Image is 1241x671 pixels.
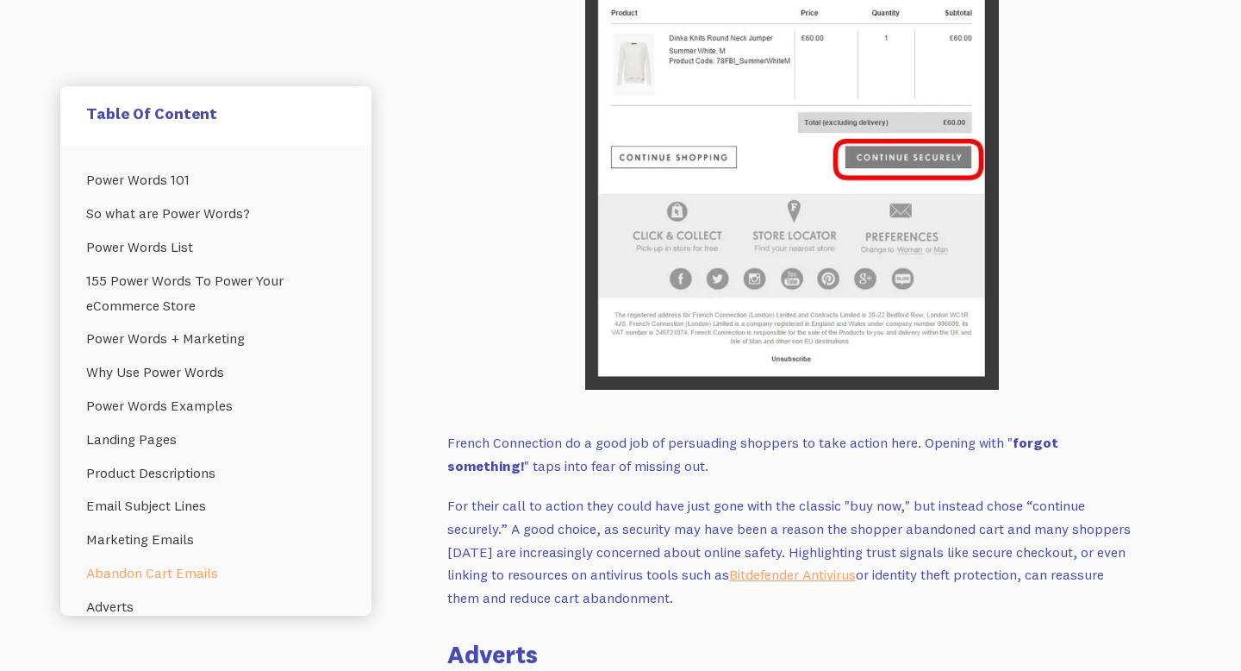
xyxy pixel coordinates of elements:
[86,556,346,590] a: Abandon Cart Emails
[86,389,346,423] a: Power Words Examples
[86,355,346,389] a: Why Use Power Words
[729,566,856,583] a: Bitdefender Antivirus
[86,163,346,197] a: Power Words 101
[86,423,346,456] a: Landing Pages
[86,489,346,523] a: Email Subject Lines
[447,494,1137,609] p: For their call to action they could have just gone with the classic "buy now," but instead chose ...
[86,230,346,264] a: Power Words List
[86,456,346,490] a: Product Descriptions
[86,197,346,230] a: So what are Power Words?
[86,264,346,323] a: 155 Power Words To Power Your eCommerce Store
[86,590,346,624] a: Adverts
[86,103,346,123] h5: Table Of Content
[447,431,1137,477] p: French Connection do a good job of persuading shoppers to take action here. Opening with " " taps...
[447,637,1137,671] h3: Adverts
[86,523,346,556] a: Marketing Emails
[86,322,346,355] a: Power Words + Marketing
[447,434,1058,474] strong: forgot something!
